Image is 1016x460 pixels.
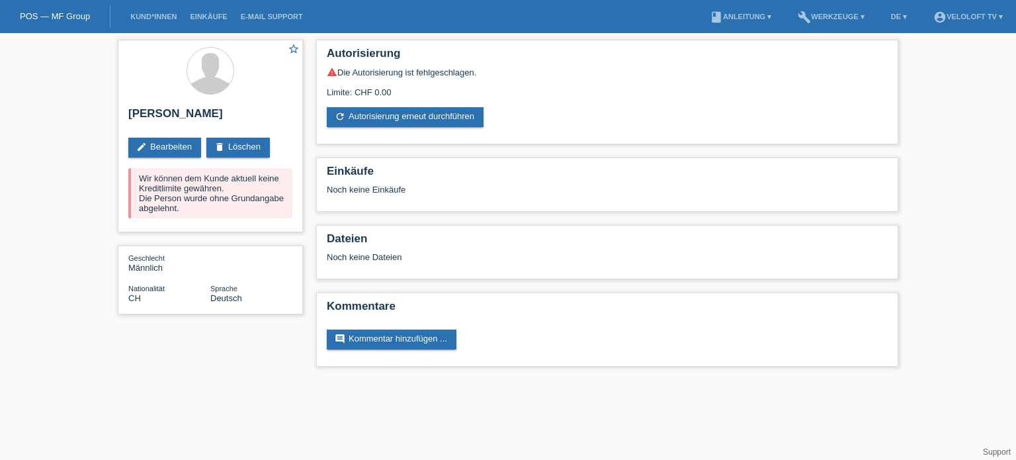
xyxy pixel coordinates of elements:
div: Wir können dem Kunde aktuell keine Kreditlimite gewähren. Die Person wurde ohne Grundangabe abgel... [128,168,292,218]
i: delete [214,142,225,152]
h2: Dateien [327,232,888,252]
a: POS — MF Group [20,11,90,21]
h2: Autorisierung [327,47,888,67]
a: refreshAutorisierung erneut durchführen [327,107,484,127]
h2: [PERSON_NAME] [128,107,292,127]
a: editBearbeiten [128,138,201,158]
a: E-Mail Support [234,13,310,21]
div: Die Autorisierung ist fehlgeschlagen. [327,67,888,77]
i: comment [335,334,345,344]
span: Geschlecht [128,254,165,262]
span: Sprache [210,285,237,293]
i: refresh [335,111,345,122]
i: warning [327,67,337,77]
a: deleteLöschen [206,138,270,158]
a: buildWerkzeuge ▾ [791,13,871,21]
a: Einkäufe [183,13,233,21]
a: Kund*innen [124,13,183,21]
i: edit [136,142,147,152]
h2: Kommentare [327,300,888,320]
span: Deutsch [210,293,242,303]
div: Limite: CHF 0.00 [327,77,888,97]
div: Noch keine Einkäufe [327,185,888,205]
a: bookAnleitung ▾ [703,13,778,21]
span: Nationalität [128,285,165,293]
span: Schweiz [128,293,141,303]
a: commentKommentar hinzufügen ... [327,330,456,349]
a: Support [983,447,1011,457]
i: star_border [288,43,300,55]
a: star_border [288,43,300,57]
a: DE ▾ [884,13,913,21]
div: Männlich [128,253,210,273]
a: account_circleVeloLoft TV ▾ [927,13,1009,21]
i: book [710,11,723,24]
i: account_circle [933,11,947,24]
i: build [798,11,811,24]
div: Noch keine Dateien [327,252,731,262]
h2: Einkäufe [327,165,888,185]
